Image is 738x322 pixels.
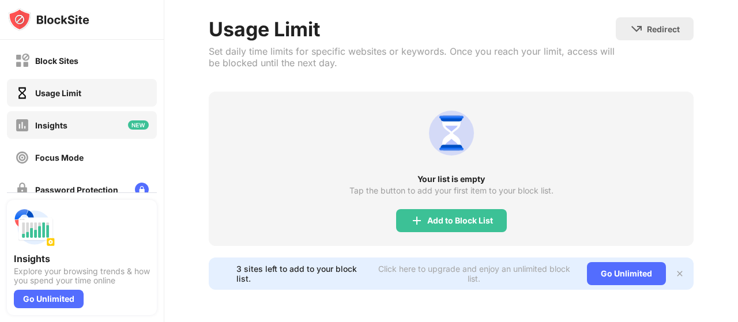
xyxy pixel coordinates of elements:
div: Go Unlimited [14,290,84,308]
img: block-off.svg [15,54,29,68]
img: password-protection-off.svg [15,183,29,197]
img: push-insights.svg [14,207,55,248]
div: Go Unlimited [587,262,666,285]
div: Click here to upgrade and enjoy an unlimited block list. [375,264,573,283]
div: Tap the button to add your first item to your block list. [349,186,553,195]
div: Block Sites [35,56,78,66]
div: Redirect [647,24,680,34]
div: Insights [14,253,150,264]
div: 3 sites left to add to your block list. [236,264,368,283]
div: Focus Mode [35,153,84,162]
img: logo-blocksite.svg [8,8,89,31]
div: Add to Block List [427,216,493,225]
div: Usage Limit [35,88,81,98]
img: usage-limit.svg [424,105,479,161]
img: new-icon.svg [128,120,149,130]
img: focus-off.svg [15,150,29,165]
div: Set daily time limits for specific websites or keywords. Once you reach your limit, access will b... [209,46,616,69]
div: Usage Limit [209,17,616,41]
div: Password Protection [35,185,118,195]
div: Your list is empty [209,175,694,184]
img: time-usage-on.svg [15,86,29,100]
img: x-button.svg [675,269,684,278]
div: Explore your browsing trends & how you spend your time online [14,267,150,285]
img: insights-off.svg [15,118,29,132]
div: Insights [35,120,67,130]
img: lock-menu.svg [135,183,149,196]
